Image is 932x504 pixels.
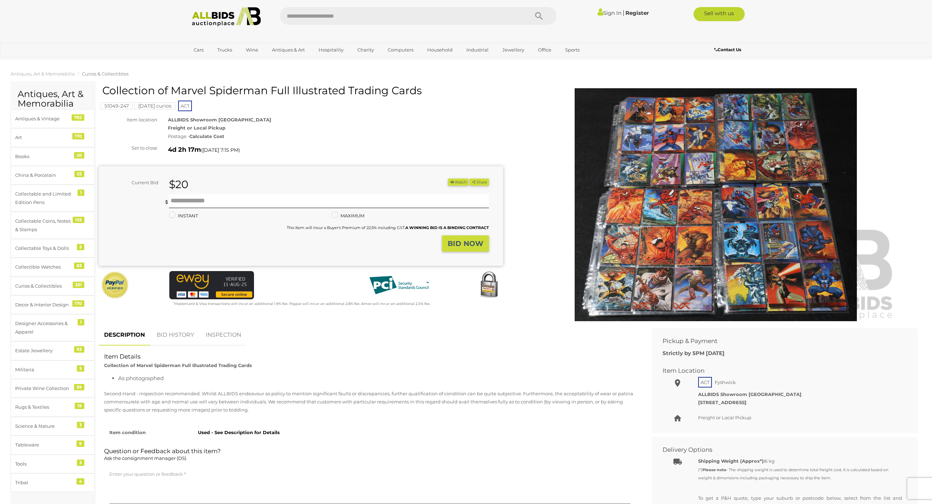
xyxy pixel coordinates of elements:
mark: [DATE] curios [134,102,175,109]
div: 6 kg [698,457,902,482]
div: 3 [77,460,84,466]
div: 83 [74,263,84,269]
div: 4 [77,478,84,485]
h2: Question or Feedback about this item? [104,448,636,463]
span: ACT [178,101,192,111]
div: Militaria [15,366,73,374]
div: Collectible Watches [15,263,73,271]
b: A WINNING BID IS A BINDING CONTRACT [405,225,489,230]
img: Secured by Rapid SSL [475,271,503,299]
div: 9 [77,440,84,447]
div: Rugs & Textiles [15,403,73,411]
strong: Shipping Weight (Approx*): [698,458,765,464]
h2: Item Location [662,367,897,374]
div: Item location [93,116,163,124]
strong: Used - See Description for Details [198,430,280,435]
a: Trucks [213,44,237,56]
a: Sign In [598,10,622,16]
a: Office [533,44,556,56]
a: China & Porcelain 53 [11,166,95,185]
a: Curios & Collectibles [82,71,128,77]
div: Books [15,152,73,161]
strong: Please note [702,467,726,472]
a: Antiques & Art [267,44,309,56]
div: 1 [78,319,84,325]
strong: ALLBIDS Showroom [GEOGRAPHIC_DATA] [698,391,801,397]
div: 93 [74,346,84,353]
a: Computers [383,44,418,56]
div: Designer Accessories & Apparel [15,319,73,336]
a: Hospitality [314,44,348,56]
strong: 4d 2h 17m [168,146,201,154]
a: Antiques & Vintage 782 [11,109,95,128]
a: Collectable and Limited Edition Pens 1 [11,185,95,212]
small: (*) - The shipping weight is used to determine total freight cost. It is calculated based on weig... [698,467,888,480]
h2: Item Details [104,353,636,360]
div: Antiques & Vintage [15,115,73,123]
a: 51049-247 [101,103,133,109]
strong: ALLBIDS Showroom [GEOGRAPHIC_DATA] [168,117,271,122]
a: Contact Us [714,46,743,54]
div: Collectable and Limited Edition Pens [15,190,73,206]
strong: Calculate Cost [189,133,224,139]
span: Ask the consignment manager (DS) [104,455,186,461]
div: 5 [77,365,84,372]
button: Search [521,7,557,25]
div: 331 [73,282,84,288]
a: DESCRIPTION [99,325,150,346]
a: Industrial [462,44,493,56]
a: Tribal 4 [11,473,95,492]
a: [GEOGRAPHIC_DATA] [189,56,248,67]
div: 1 [78,190,84,196]
small: Mastercard & Visa transactions will incur an additional 1.9% fee. Paypal will incur an additional... [173,301,430,306]
div: Collectable Coins, Notes & Stamps [15,217,73,234]
a: Sports [561,44,584,56]
a: Collectable Coins, Notes & Stamps 125 [11,212,95,239]
div: Curios & Collectibles [15,282,73,290]
a: Books 20 [11,147,95,166]
a: Curios & Collectibles 331 [11,277,95,295]
a: Household [423,44,457,56]
div: 3 [77,422,84,428]
div: Decor & Interior Design [15,301,73,309]
mark: 51049-247 [101,102,133,109]
div: Collectable Toys & Dolls [15,244,73,252]
div: 59 [74,384,84,390]
li: Watch this item [448,179,468,186]
button: BID NOW [442,235,489,252]
div: 5 [77,244,84,250]
strong: Collection of Marvel Spiderman Full Illustrated Trading Cards [104,362,252,368]
a: Estate Jewellery 93 [11,341,95,360]
label: MAXIMUM [332,212,364,220]
span: Fyshwick [713,378,738,387]
strong: BID NOW [448,239,483,248]
a: [DATE] curios [134,103,175,109]
a: Militaria 5 [11,360,95,379]
div: Set to close [93,144,163,152]
div: 19 [75,403,84,409]
span: | [623,9,624,17]
div: 170 [72,133,84,139]
label: INSTANT [169,212,198,220]
a: Rugs & Textiles 19 [11,398,95,416]
a: Science & Nature 3 [11,417,95,436]
a: Decor & Interior Design 170 [11,295,95,314]
img: PCI DSS compliant [364,271,434,299]
div: Art [15,133,73,142]
button: Watch [448,179,468,186]
strong: $20 [169,178,188,191]
a: Register [625,10,649,16]
div: Private Wine Collection [15,384,73,392]
div: China & Porcelain [15,171,73,179]
span: ACT [698,377,712,388]
a: Art 170 [11,128,95,147]
div: 53 [74,171,84,177]
a: Antiques, Art & Memorabilia [11,71,75,77]
button: Share [470,179,489,186]
strong: Item condition [109,430,146,435]
a: Charity [353,44,379,56]
div: 782 [72,114,84,121]
a: Designer Accessories & Apparel 1 [11,314,95,341]
img: Allbids.com.au [188,7,265,26]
